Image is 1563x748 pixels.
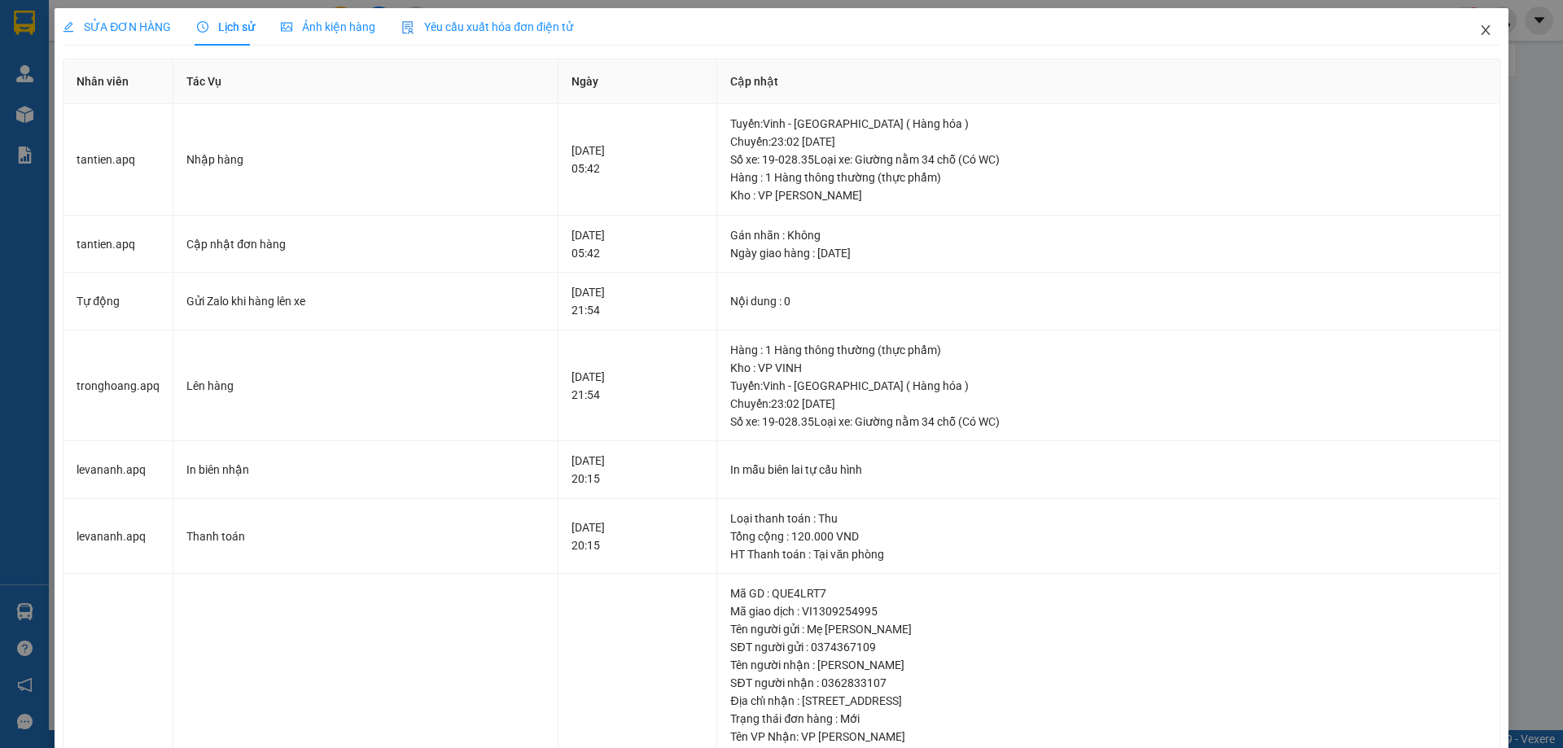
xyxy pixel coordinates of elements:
[730,545,1486,563] div: HT Thanh toán : Tại văn phòng
[730,710,1486,728] div: Trạng thái đơn hàng : Mới
[197,21,208,33] span: clock-circle
[730,638,1486,656] div: SĐT người gửi : 0374367109
[730,584,1486,602] div: Mã GD : QUE4LRT7
[1479,24,1492,37] span: close
[401,20,573,33] span: Yêu cầu xuất hóa đơn điện tử
[730,728,1486,746] div: Tên VP Nhận: VP [PERSON_NAME]
[730,656,1486,674] div: Tên người nhận : [PERSON_NAME]
[63,330,173,442] td: tronghoang.apq
[571,368,703,404] div: [DATE] 21:54
[730,377,1486,431] div: Tuyến : Vinh - [GEOGRAPHIC_DATA] ( Hàng hóa ) Chuyến: 23:02 [DATE] Số xe: 19-028.35 Loại xe: Giườ...
[281,21,292,33] span: picture
[730,168,1486,186] div: Hàng : 1 Hàng thông thường (thực phẩm)
[730,674,1486,692] div: SĐT người nhận : 0362833107
[1463,8,1508,54] button: Close
[730,341,1486,359] div: Hàng : 1 Hàng thông thường (thực phẩm)
[730,226,1486,244] div: Gán nhãn : Không
[281,20,375,33] span: Ảnh kiện hàng
[730,620,1486,638] div: Tên người gửi : Mẹ [PERSON_NAME]
[571,452,703,488] div: [DATE] 20:15
[730,510,1486,527] div: Loại thanh toán : Thu
[571,518,703,554] div: [DATE] 20:15
[186,527,545,545] div: Thanh toán
[186,377,545,395] div: Lên hàng
[730,527,1486,545] div: Tổng cộng : 120.000 VND
[558,59,717,104] th: Ngày
[186,292,545,310] div: Gửi Zalo khi hàng lên xe
[730,186,1486,204] div: Kho : VP [PERSON_NAME]
[730,292,1486,310] div: Nội dung : 0
[571,226,703,262] div: [DATE] 05:42
[63,104,173,216] td: tantien.apq
[730,359,1486,377] div: Kho : VP VINH
[186,235,545,253] div: Cập nhật đơn hàng
[63,216,173,273] td: tantien.apq
[63,273,173,330] td: Tự động
[571,283,703,319] div: [DATE] 21:54
[401,21,414,34] img: icon
[717,59,1500,104] th: Cập nhật
[730,115,1486,168] div: Tuyến : Vinh - [GEOGRAPHIC_DATA] ( Hàng hóa ) Chuyến: 23:02 [DATE] Số xe: 19-028.35 Loại xe: Giườ...
[63,21,74,33] span: edit
[730,692,1486,710] div: Địa chỉ nhận : [STREET_ADDRESS]
[186,461,545,479] div: In biên nhận
[730,244,1486,262] div: Ngày giao hàng : [DATE]
[63,20,171,33] span: SỬA ĐƠN HÀNG
[730,461,1486,479] div: In mẫu biên lai tự cấu hình
[63,59,173,104] th: Nhân viên
[571,142,703,177] div: [DATE] 05:42
[63,499,173,575] td: levananh.apq
[173,59,558,104] th: Tác Vụ
[730,602,1486,620] div: Mã giao dịch : VI1309254995
[197,20,255,33] span: Lịch sử
[186,151,545,168] div: Nhập hàng
[63,441,173,499] td: levananh.apq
